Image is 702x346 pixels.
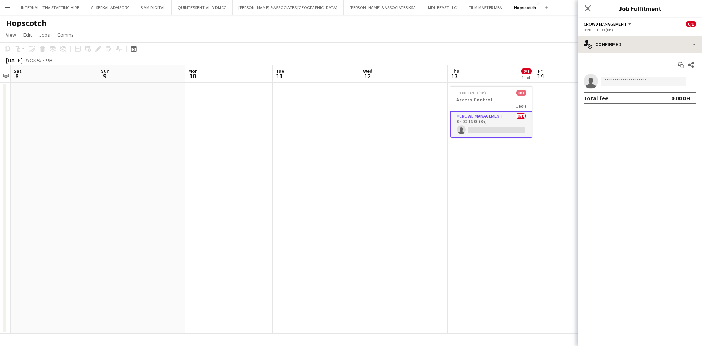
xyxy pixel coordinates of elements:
div: [DATE] [6,56,23,64]
span: 13 [449,72,460,80]
span: Crowd Management [584,21,627,27]
button: INTERNAL - THA STAFFING HIRE [15,0,85,15]
span: Thu [450,68,460,74]
span: Mon [188,68,198,74]
span: 0/1 [686,21,696,27]
span: Wed [363,68,373,74]
span: 08:00-16:00 (8h) [456,90,486,96]
span: 10 [187,72,198,80]
span: Edit [23,31,32,38]
span: 9 [100,72,110,80]
h3: Job Fulfilment [578,4,702,13]
span: 0/1 [521,68,532,74]
span: 11 [275,72,284,80]
button: [PERSON_NAME] & ASSOCIATES KSA [344,0,422,15]
div: Total fee [584,94,608,102]
span: 1 Role [516,103,526,109]
span: View [6,31,16,38]
span: Week 45 [24,57,42,63]
button: [PERSON_NAME] & ASSOCIATES [GEOGRAPHIC_DATA] [233,0,344,15]
span: Jobs [39,31,50,38]
span: 14 [537,72,544,80]
span: Fri [538,68,544,74]
button: MDL BEAST LLC [422,0,463,15]
span: Tue [276,68,284,74]
span: 8 [12,72,22,80]
button: Hopscotch [508,0,542,15]
a: Jobs [36,30,53,40]
span: Sat [14,68,22,74]
app-card-role: Crowd Management0/108:00-16:00 (8h) [450,111,532,138]
div: 1 Job [522,75,531,80]
div: 08:00-16:00 (8h) [584,27,696,33]
app-job-card: 08:00-16:00 (8h)0/1Access Control1 RoleCrowd Management0/108:00-16:00 (8h) [450,86,532,138]
button: ALSERKAL ADVISORY [85,0,135,15]
span: 12 [362,72,373,80]
span: Comms [57,31,74,38]
div: 0.00 DH [671,94,690,102]
h3: Access Control [450,96,532,103]
span: 0/1 [516,90,526,96]
div: +04 [45,57,52,63]
a: View [3,30,19,40]
button: FILM MASTER MEA [463,0,508,15]
button: 3 AM DIGITAL [135,0,172,15]
a: Comms [54,30,77,40]
h1: Hopscotch [6,18,46,29]
button: Crowd Management [584,21,633,27]
a: Edit [20,30,35,40]
span: Sun [101,68,110,74]
button: QUINTESSENTIALLY DMCC [172,0,233,15]
div: Confirmed [578,36,702,53]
